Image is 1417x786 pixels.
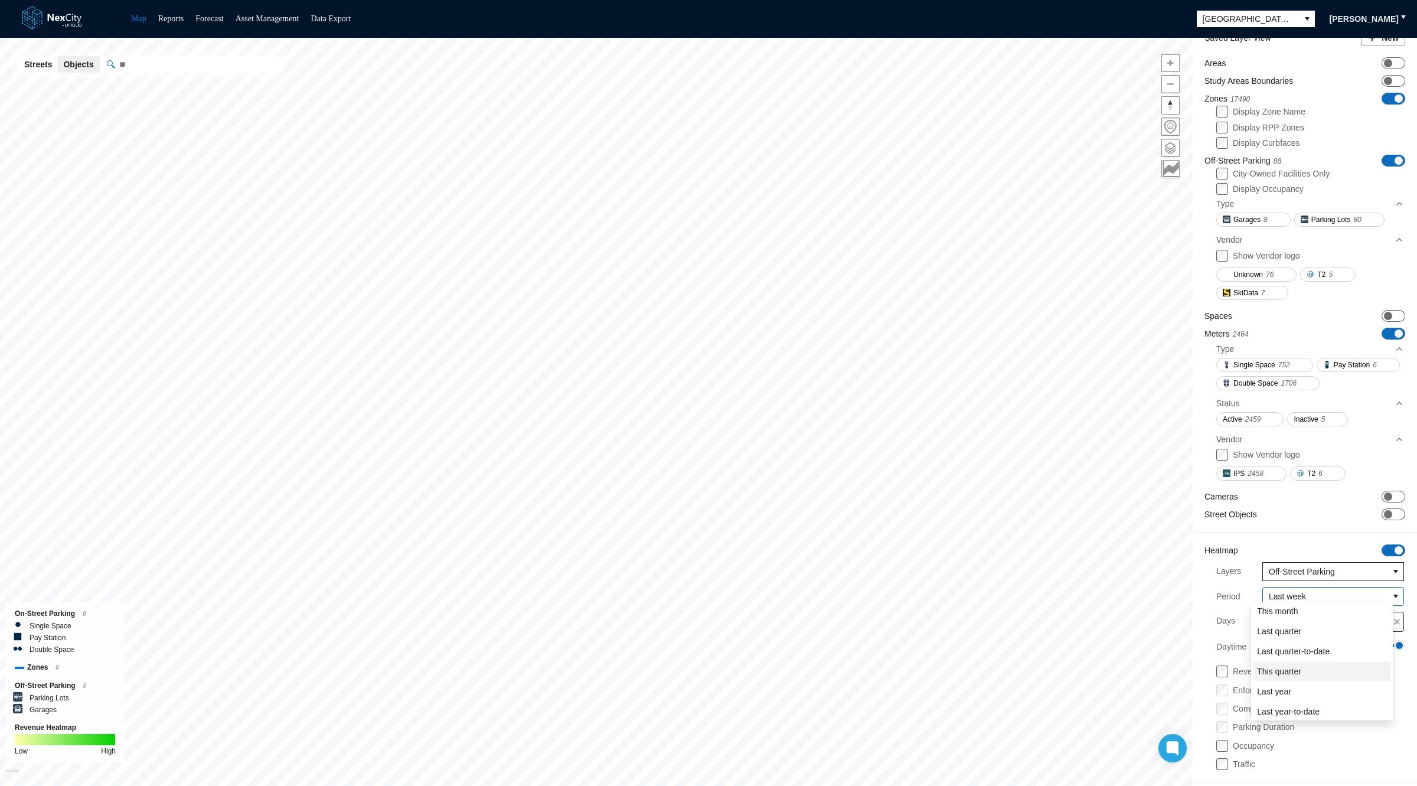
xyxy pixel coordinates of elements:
span: SkiData [1233,287,1258,299]
div: Vendor [1216,234,1242,246]
label: Areas [1204,57,1226,69]
span: Last quarter [1257,625,1301,637]
div: Low [15,745,28,757]
span: 80 [1353,214,1361,226]
span: Garages [1233,214,1261,226]
span: 7 [1261,287,1265,299]
div: Status [1216,397,1240,409]
div: High [101,745,116,757]
button: Inactive5 [1287,412,1348,426]
label: Off-Street Parking [1204,155,1281,167]
span: Pay Station [1334,359,1370,371]
span: [PERSON_NAME] [1330,13,1399,25]
img: revenue [15,734,115,745]
label: Revenue [1233,667,1266,676]
a: Reports [158,14,184,23]
button: Objects [57,56,99,73]
label: Days [1216,612,1235,632]
div: Status [1216,394,1404,412]
label: Meters [1204,328,1249,340]
span: Zoom in [1162,54,1179,71]
div: Type [1216,198,1234,210]
label: City-Owned Facilities Only [1233,169,1330,178]
button: IPS2458 [1216,467,1287,481]
span: Active [1223,413,1242,425]
span: 0 [55,664,59,671]
span: 6 [1373,359,1377,371]
label: Zones [1204,93,1250,105]
span: clear [1390,615,1403,628]
label: Period [1216,591,1240,602]
div: Vendor [1216,430,1404,448]
span: 2464 [1233,330,1249,338]
span: Last year [1257,686,1291,697]
span: 0 [83,683,87,689]
button: Key metrics [1161,160,1180,178]
label: Single Space [30,620,71,632]
button: Zoom in [1161,54,1180,72]
button: Layers management [1161,139,1180,157]
button: Pay Station6 [1317,358,1400,372]
label: Enforcement [1233,686,1279,695]
label: Show Vendor logo [1233,251,1300,260]
span: Unknown [1233,269,1263,281]
div: Revenue Heatmap [15,722,116,733]
button: T26 [1290,467,1346,481]
span: 88 [1274,157,1281,165]
span: Double Space [1233,377,1278,389]
label: Study Areas Boundaries [1204,75,1293,87]
span: Zoom out [1162,76,1179,93]
span: [GEOGRAPHIC_DATA][PERSON_NAME] [1203,13,1294,25]
button: select [1388,588,1403,605]
a: Forecast [195,14,223,23]
span: Inactive [1294,413,1318,425]
span: 8 [1263,214,1268,226]
div: Type [1216,343,1234,355]
button: Reset bearing to north [1161,96,1180,115]
span: Last year-to-date [1257,706,1320,717]
label: Parking Duration [1233,722,1294,732]
div: Zones [15,661,116,674]
span: 17490 [1230,95,1250,103]
button: Zoom out [1161,75,1180,93]
span: Single Space [1233,359,1275,371]
button: T25 [1300,268,1356,282]
div: Vendor [1216,433,1242,445]
button: Home [1161,118,1180,136]
button: Double Space1706 [1216,376,1320,390]
button: Single Space752 [1216,358,1313,372]
label: Display Curbfaces [1233,138,1300,148]
label: Saved Layer View [1204,32,1271,44]
label: Cameras [1204,491,1238,503]
span: Parking Lots [1311,214,1351,226]
span: Drag [1394,640,1405,651]
span: IPS [1233,468,1245,480]
label: Pay Station [30,632,66,644]
span: 6 [1318,468,1323,480]
span: 5 [1328,269,1333,281]
div: Vendor [1216,231,1404,249]
label: Compliance [1233,704,1276,713]
label: Traffic [1233,759,1255,769]
span: T2 [1317,269,1325,281]
label: Parking Lots [30,692,69,704]
label: Display Zone Name [1233,107,1305,116]
span: Objects [63,58,93,70]
label: Show Vendor logo [1233,450,1300,459]
button: select [1300,11,1315,27]
span: Streets [24,58,52,70]
span: 2459 [1245,413,1261,425]
span: 2458 [1248,468,1263,480]
span: T2 [1307,468,1315,480]
a: Data Export [311,14,351,23]
a: Mapbox homepage [5,769,19,782]
a: Asset Management [236,14,299,23]
span: 76 [1266,269,1274,281]
button: Garages8 [1216,213,1291,227]
span: This month [1257,605,1298,617]
label: Display RPP Zones [1233,123,1304,132]
span: Reset bearing to north [1162,97,1179,114]
button: Active2459 [1216,412,1284,426]
button: SkiData7 [1216,286,1288,300]
span: New [1382,32,1399,44]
